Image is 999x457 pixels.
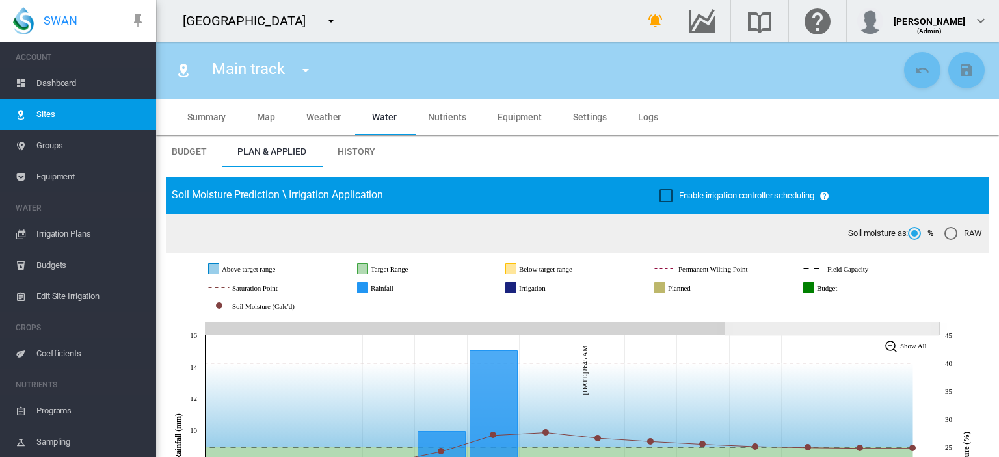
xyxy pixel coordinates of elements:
[713,317,736,340] g: Zoom chart using cursor arrows
[573,112,607,122] span: Settings
[857,8,883,34] img: profile.jpg
[927,317,950,340] g: Zoom chart using cursor arrows
[36,161,146,192] span: Equipment
[948,52,985,88] button: Save Changes
[44,12,77,29] span: SWAN
[655,282,732,294] g: Planned
[298,62,313,78] md-icon: icon-menu-down
[643,8,669,34] button: icon-bell-ring
[506,263,622,276] g: Below target range
[338,146,375,157] span: History
[945,359,952,367] tspan: 40
[372,112,397,122] span: Water
[36,99,146,130] span: Sites
[209,263,326,276] g: Above target range
[945,331,952,339] tspan: 45
[13,7,34,34] img: SWAN-Landscape-Logo-Colour-drop.png
[848,228,908,239] span: Soil moisture as:
[172,146,206,157] span: Budget
[753,444,758,449] circle: Soil Moisture (Calc'd) Thu 14 Aug, 2025 25.1
[498,112,542,122] span: Equipment
[16,317,146,338] span: CROPS
[648,439,653,444] circle: Soil Moisture (Calc'd) Tue 12 Aug, 2025 26
[595,436,600,441] circle: Soil Moisture (Calc'd) Mon 11 Aug, 2025 26.6
[323,13,339,29] md-icon: icon-menu-down
[36,395,146,426] span: Programs
[172,189,383,201] span: Soil Moisture Prediction \ Irrigation Application
[209,282,325,294] g: Saturation Point
[36,130,146,161] span: Groups
[973,13,989,29] md-icon: icon-chevron-down
[16,198,146,218] span: WATER
[904,52,940,88] button: Cancel Changes
[358,263,454,276] g: Target Range
[490,432,496,437] circle: Soil Moisture (Calc'd) Sat 09 Aug, 2025 27.1
[655,263,800,276] g: Permanent Wilting Point
[293,57,319,83] button: icon-menu-down
[945,387,952,395] tspan: 35
[190,331,197,339] tspan: 16
[237,146,306,157] span: Plan & Applied
[648,13,663,29] md-icon: icon-bell-ring
[700,441,705,447] circle: Soil Moisture (Calc'd) Wed 13 Aug, 2025 25.5
[581,345,589,395] tspan: [DATE] 8:45 AM
[744,13,775,29] md-icon: Search the knowledge base
[16,374,146,395] span: NUTRIENTS
[190,426,197,434] tspan: 10
[176,62,191,78] md-icon: icon-map-marker-radius
[659,190,814,202] md-checkbox: Enable irrigation controller scheduling
[638,112,658,122] span: Logs
[130,13,146,29] md-icon: icon-pin
[428,112,466,122] span: Nutrients
[857,445,862,450] circle: Soil Moisture (Calc'd) Sat 16 Aug, 2025 24.8
[944,228,982,240] md-radio-button: RAW
[894,10,965,23] div: [PERSON_NAME]
[908,228,934,240] md-radio-button: %
[805,445,810,450] circle: Soil Moisture (Calc'd) Fri 15 Aug, 2025 24.9
[917,27,942,34] span: (Admin)
[910,445,915,450] circle: Soil Moisture (Calc'd) Sun 17 Aug, 2025 24.8
[209,300,343,313] g: Soil Moisture (Calc'd)
[686,13,717,29] md-icon: Go to the Data Hub
[358,282,433,294] g: Rainfall
[945,415,952,423] tspan: 30
[306,112,341,122] span: Weather
[36,218,146,250] span: Irrigation Plans
[506,282,588,294] g: Irrigation
[959,62,974,78] md-icon: icon-content-save
[170,57,196,83] button: Click to go to list of Sites
[212,60,285,78] span: Main track
[804,263,913,276] g: Field Capacity
[318,8,344,34] button: icon-menu-down
[190,394,197,402] tspan: 12
[36,68,146,99] span: Dashboard
[945,443,952,450] tspan: 25
[187,112,226,122] span: Summary
[543,430,548,435] circle: Soil Moisture (Calc'd) Sun 10 Aug, 2025 27.6
[190,363,197,371] tspan: 14
[679,190,814,200] span: Enable irrigation controller scheduling
[804,282,879,294] g: Budget
[36,338,146,369] span: Coefficients
[914,62,930,78] md-icon: icon-undo
[438,449,444,454] circle: Soil Moisture (Calc'd) Fri 08 Aug, 2025 24.2
[802,13,833,29] md-icon: Click here for help
[36,250,146,281] span: Budgets
[257,112,275,122] span: Map
[900,342,927,350] tspan: Show All
[183,12,317,30] div: [GEOGRAPHIC_DATA]
[725,322,939,335] rect: Zoom chart using cursor arrows
[16,47,146,68] span: ACCOUNT
[36,281,146,312] span: Edit Site Irrigation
